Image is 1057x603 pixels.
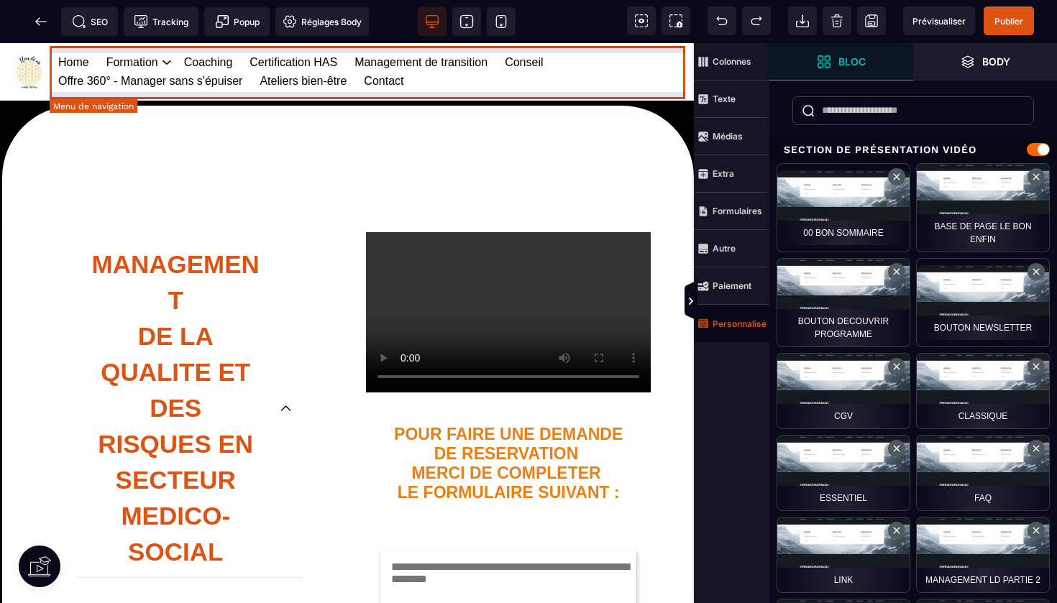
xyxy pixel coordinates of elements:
[627,6,656,35] span: Voir les composants
[713,93,736,104] strong: Texte
[713,56,751,67] strong: Colonnes
[505,10,543,29] a: Conseil
[916,258,1050,347] div: bouton newsletter
[838,56,866,67] strong: Bloc
[788,6,817,35] span: Importer
[912,16,966,27] span: Prévisualiser
[204,7,270,36] span: Créer une alerte modale
[713,318,767,329] strong: Personnalisé
[694,118,769,155] span: Médias
[713,206,762,216] strong: Formulaires
[184,10,233,29] a: Coaching
[982,56,1010,67] strong: Body
[823,6,851,35] span: Nettoyage
[58,10,89,29] a: Home
[487,7,516,36] span: Voir mobile
[275,7,369,36] span: Favicon
[916,435,1050,511] div: faq
[662,6,690,35] span: Capture d'écran
[215,14,260,29] span: Popup
[903,6,975,35] span: Aperçu
[777,353,910,429] div: CGV
[260,29,347,47] a: Ateliers bien-être
[713,243,736,254] strong: Autre
[916,517,1050,593] div: MANAGEMENT LD PARTIE 2
[694,43,769,80] span: Colonnes
[708,6,736,35] span: Défaire
[777,517,910,593] div: link
[12,12,46,46] img: https://sasu-fleur-de-vie.metaforma.io/home
[694,305,769,342] span: Personnalisé
[777,258,910,347] div: BOUTON DECOUVRIR PROGRAMME
[713,280,751,291] strong: Paiement
[452,7,481,36] span: Voir tablette
[984,6,1034,35] span: Enregistrer le contenu
[694,267,769,305] span: Paiement
[713,131,743,142] strong: Médias
[769,280,784,323] span: Afficher les vues
[354,10,488,29] a: Management de transition
[916,163,1050,252] div: BASE DE PAGE LE BON ENFIN
[857,6,886,35] span: Enregistrer
[27,7,55,36] span: Retour
[694,155,769,193] span: Extra
[916,353,1050,429] div: classique
[250,10,337,29] a: Certification HAS
[777,163,910,252] div: 00 bon sommaire
[61,7,118,36] span: Métadata SEO
[106,10,158,29] a: Formation
[418,7,447,36] span: Voir bureau
[124,7,198,36] span: Code de suivi
[283,14,362,29] span: Réglages Body
[694,230,769,267] span: Autre
[364,29,403,47] a: Contact
[777,435,910,511] div: Essentiel
[394,382,628,459] b: POUR FAIRE UNE DEMANDE DE RESERVATION MERCI DE COMPLETER LE FORMULAIRE SUIVANT :
[994,16,1023,27] span: Publier
[769,43,913,80] span: Ouvrir les blocs
[694,193,769,230] span: Formulaires
[694,80,769,118] span: Texte
[134,14,188,29] span: Tracking
[913,43,1057,80] span: Ouvrir les calques
[769,137,1057,163] div: Section de présentation vidéo
[72,14,108,29] span: SEO
[713,168,734,179] strong: Extra
[58,29,242,47] a: Offre 360° - Manager sans s'épuiser
[85,203,266,527] p: MANAGEMENT DE LA QUALITE ET DES RISQUES EN SECTEUR MEDICO- SOCIAL
[742,6,771,35] span: Rétablir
